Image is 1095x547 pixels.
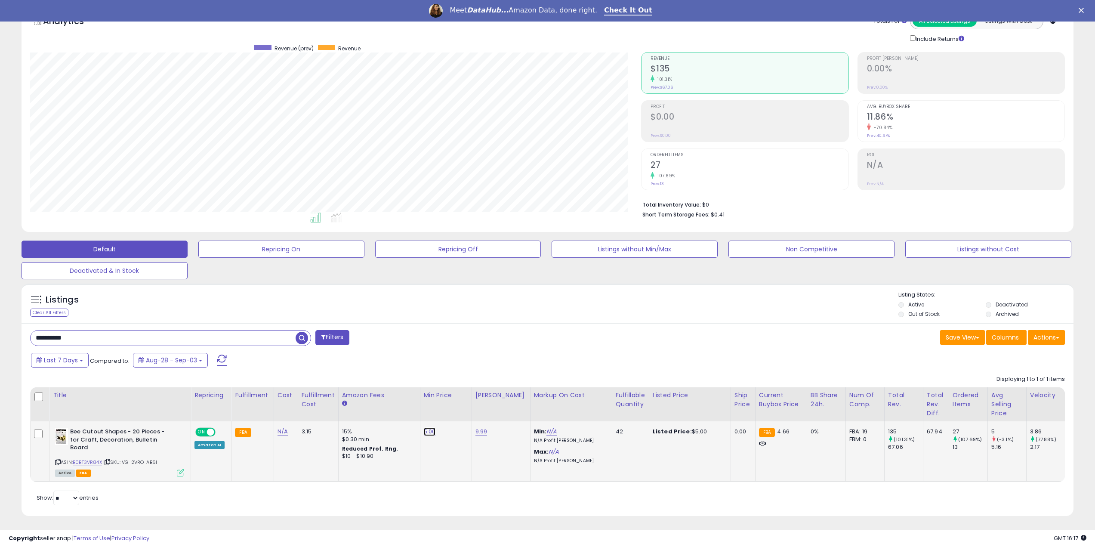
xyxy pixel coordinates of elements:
[867,64,1064,75] h2: 0.00%
[888,391,919,409] div: Total Rev.
[74,534,110,542] a: Terms of Use
[342,391,416,400] div: Amazon Fees
[76,470,91,477] span: FBA
[198,241,364,258] button: Repricing On
[908,310,940,318] label: Out of Stock
[888,443,923,451] div: 67.06
[908,301,924,308] label: Active
[475,391,527,400] div: [PERSON_NAME]
[996,310,1019,318] label: Archived
[654,76,672,83] small: 101.31%
[958,436,982,443] small: (107.69%)
[1030,391,1061,400] div: Velocity
[867,153,1064,158] span: ROI
[616,428,642,436] div: 42
[342,436,413,443] div: $0.30 min
[927,391,945,418] div: Total Rev. Diff.
[55,428,184,476] div: ASIN:
[196,429,207,436] span: ON
[651,181,664,186] small: Prev: 13
[653,428,724,436] div: $5.00
[302,391,335,409] div: Fulfillment Cost
[1036,436,1056,443] small: (77.88%)
[53,391,187,400] div: Title
[315,330,349,345] button: Filters
[904,34,975,43] div: Include Returns
[429,4,443,18] img: Profile image for Georgie
[43,15,101,29] h5: Analytics
[811,428,839,436] div: 0%
[642,199,1058,209] li: $0
[9,534,40,542] strong: Copyright
[651,153,848,158] span: Ordered Items
[711,210,725,219] span: $0.41
[103,459,157,466] span: | SKU: VG-2VRO-AB6I
[133,353,208,368] button: Aug-28 - Sep-03
[953,391,984,409] div: Ordered Items
[552,241,718,258] button: Listings without Min/Max
[146,356,197,365] span: Aug-28 - Sep-03
[375,241,541,258] button: Repricing Off
[194,391,228,400] div: Repricing
[534,448,549,456] b: Max:
[342,428,413,436] div: 15%
[534,458,605,464] p: N/A Profit [PERSON_NAME]
[651,105,848,109] span: Profit
[194,441,225,449] div: Amazon AI
[22,262,188,279] button: Deactivated & In Stock
[867,85,888,90] small: Prev: 0.00%
[992,333,1019,342] span: Columns
[1028,330,1065,345] button: Actions
[278,391,294,400] div: Cost
[759,428,775,437] small: FBA
[214,429,228,436] span: OFF
[940,330,985,345] button: Save View
[235,391,270,400] div: Fulfillment
[651,160,848,172] h2: 27
[986,330,1027,345] button: Columns
[867,160,1064,172] h2: N/A
[991,428,1026,436] div: 5
[849,391,881,409] div: Num of Comp.
[991,391,1023,418] div: Avg Selling Price
[534,427,547,436] b: Min:
[55,428,68,445] img: 41BJGWpO-AL._SL40_.jpg
[22,241,188,258] button: Default
[898,291,1073,299] p: Listing States:
[888,428,923,436] div: 135
[616,391,645,409] div: Fulfillable Quantity
[642,201,701,208] b: Total Inventory Value:
[530,387,612,421] th: The percentage added to the cost of goods (COGS) that forms the calculator for Min & Max prices.
[777,427,790,436] span: 4.66
[111,534,149,542] a: Privacy Policy
[534,438,605,444] p: N/A Profit [PERSON_NAME]
[342,400,347,408] small: Amazon Fees.
[1079,8,1087,13] div: Close
[996,375,1065,383] div: Displaying 1 to 1 of 1 items
[991,443,1026,451] div: 5.16
[604,6,652,15] a: Check It Out
[642,211,709,218] b: Short Term Storage Fees:
[867,112,1064,124] h2: 11.86%
[467,6,509,14] i: DataHub...
[275,45,314,52] span: Revenue (prev)
[849,428,878,436] div: FBA: 19
[338,45,361,52] span: Revenue
[651,112,848,124] h2: $0.00
[46,294,79,306] h5: Listings
[811,391,842,409] div: BB Share 24h.
[953,443,987,451] div: 13
[905,241,1071,258] button: Listings without Cost
[424,427,436,436] a: 5.00
[867,181,884,186] small: Prev: N/A
[997,436,1014,443] small: (-3.1%)
[871,124,893,131] small: -70.84%
[475,427,487,436] a: 9.99
[867,105,1064,109] span: Avg. Buybox Share
[953,428,987,436] div: 27
[235,428,251,437] small: FBA
[759,391,803,409] div: Current Buybox Price
[278,427,288,436] a: N/A
[1054,534,1086,542] span: 2025-09-11 16:17 GMT
[728,241,895,258] button: Non Competitive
